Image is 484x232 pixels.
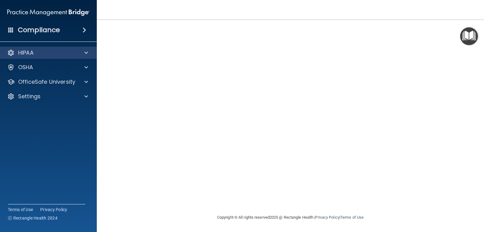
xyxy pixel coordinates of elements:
p: HIPAA [18,49,34,56]
a: OSHA [7,64,88,71]
a: HIPAA [7,49,88,56]
a: Terms of Use [8,207,33,213]
h4: Compliance [18,26,60,34]
iframe: covid-19 [113,19,416,205]
a: Settings [7,93,88,100]
div: Copyright © All rights reserved 2025 @ Rectangle Health | | [180,208,401,227]
span: Ⓒ Rectangle Health 2024 [8,215,57,221]
img: PMB logo [7,6,90,18]
a: Privacy Policy [40,207,67,213]
p: OSHA [18,64,33,71]
p: OfficeSafe University [18,78,75,86]
button: Open Resource Center [460,27,478,45]
a: Terms of Use [340,215,364,220]
a: OfficeSafe University [7,78,88,86]
a: Privacy Policy [315,215,339,220]
p: Settings [18,93,41,100]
